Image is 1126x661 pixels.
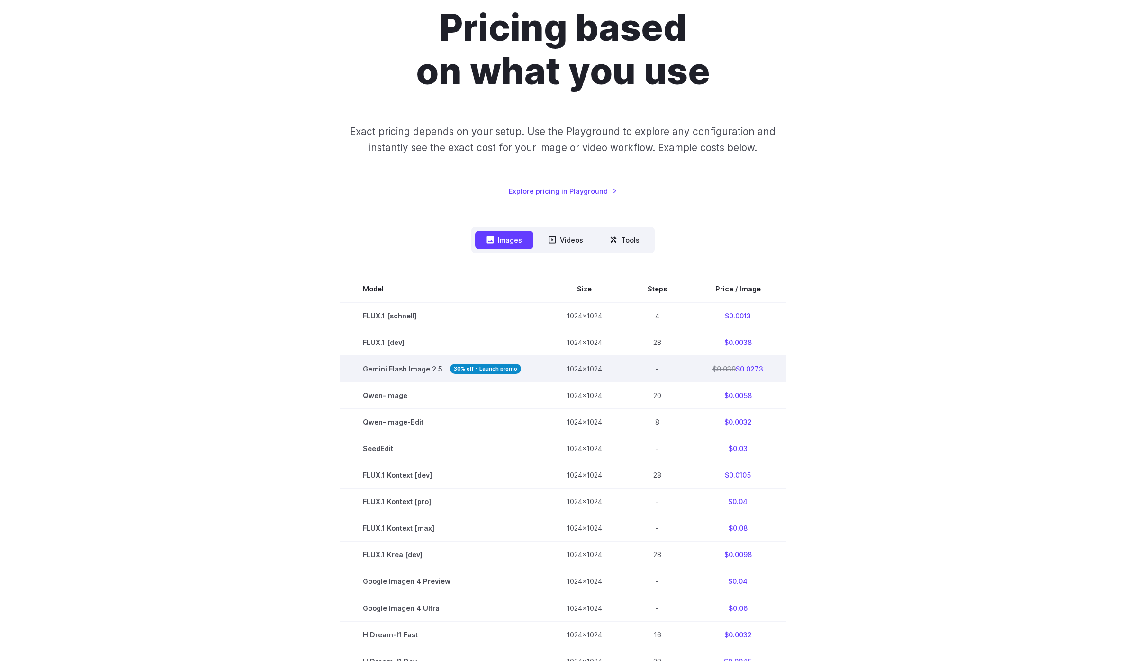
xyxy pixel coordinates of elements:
[475,231,533,249] button: Images
[625,489,690,515] td: -
[340,329,544,356] td: FLUX.1 [dev]
[544,276,625,302] th: Size
[625,621,690,648] td: 16
[625,542,690,568] td: 28
[363,363,521,374] span: Gemini Flash Image 2.5
[450,364,521,374] strong: 30% off - Launch promo
[690,382,786,409] td: $0.0058
[690,435,786,462] td: $0.03
[544,489,625,515] td: 1024x1024
[625,329,690,356] td: 28
[690,302,786,329] td: $0.0013
[625,382,690,409] td: 20
[625,356,690,382] td: -
[544,542,625,568] td: 1024x1024
[625,515,690,542] td: -
[690,462,786,489] td: $0.0105
[544,595,625,621] td: 1024x1024
[537,231,595,249] button: Videos
[509,186,617,197] a: Explore pricing in Playground
[340,276,544,302] th: Model
[544,462,625,489] td: 1024x1024
[690,515,786,542] td: $0.08
[625,409,690,435] td: 8
[340,515,544,542] td: FLUX.1 Kontext [max]
[690,329,786,356] td: $0.0038
[625,568,690,595] td: -
[712,365,736,373] s: $0.039
[544,568,625,595] td: 1024x1024
[625,462,690,489] td: 28
[340,435,544,462] td: SeedEdit
[299,6,827,93] h1: Pricing based on what you use
[690,568,786,595] td: $0.04
[690,409,786,435] td: $0.0032
[625,595,690,621] td: -
[340,382,544,409] td: Qwen-Image
[625,276,690,302] th: Steps
[690,489,786,515] td: $0.04
[690,595,786,621] td: $0.06
[544,329,625,356] td: 1024x1024
[340,409,544,435] td: Qwen-Image-Edit
[544,356,625,382] td: 1024x1024
[340,489,544,515] td: FLUX.1 Kontext [pro]
[690,621,786,648] td: $0.0032
[598,231,651,249] button: Tools
[690,276,786,302] th: Price / Image
[340,302,544,329] td: FLUX.1 [schnell]
[690,356,786,382] td: $0.0273
[340,542,544,568] td: FLUX.1 Krea [dev]
[544,515,625,542] td: 1024x1024
[544,435,625,462] td: 1024x1024
[544,621,625,648] td: 1024x1024
[690,542,786,568] td: $0.0098
[625,435,690,462] td: -
[332,124,793,155] p: Exact pricing depends on your setup. Use the Playground to explore any configuration and instantl...
[544,302,625,329] td: 1024x1024
[340,568,544,595] td: Google Imagen 4 Preview
[625,302,690,329] td: 4
[340,462,544,489] td: FLUX.1 Kontext [dev]
[544,382,625,409] td: 1024x1024
[544,409,625,435] td: 1024x1024
[340,621,544,648] td: HiDream-I1 Fast
[340,595,544,621] td: Google Imagen 4 Ultra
